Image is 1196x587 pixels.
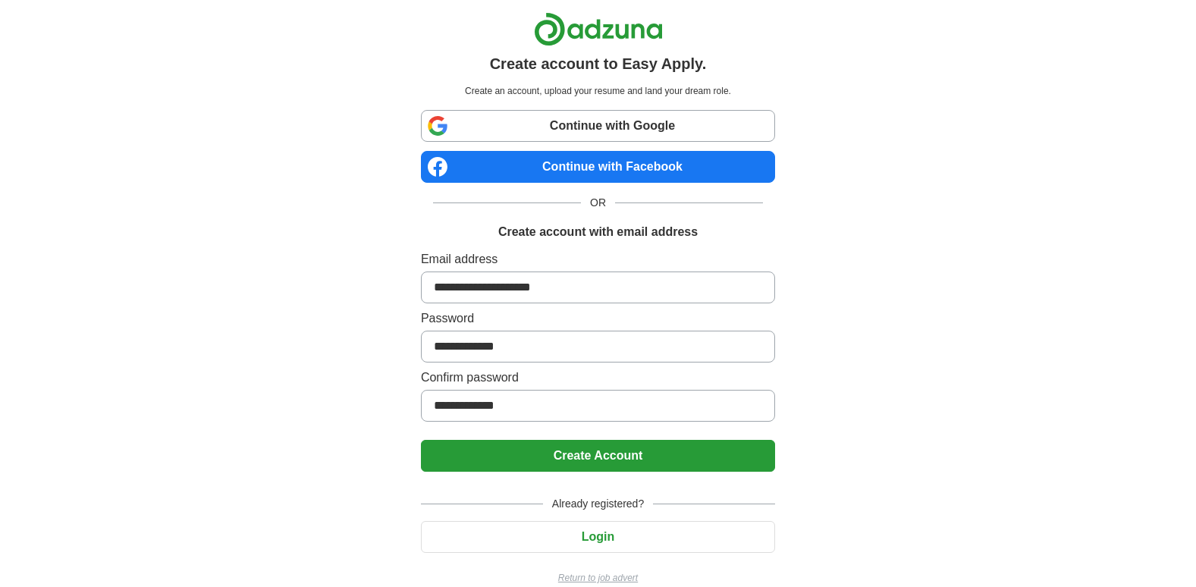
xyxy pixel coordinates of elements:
[421,530,775,543] a: Login
[490,52,707,75] h1: Create account to Easy Apply.
[534,12,663,46] img: Adzuna logo
[421,151,775,183] a: Continue with Facebook
[421,309,775,328] label: Password
[421,571,775,585] a: Return to job advert
[581,195,615,211] span: OR
[421,369,775,387] label: Confirm password
[424,84,772,98] p: Create an account, upload your resume and land your dream role.
[421,521,775,553] button: Login
[421,110,775,142] a: Continue with Google
[498,223,698,241] h1: Create account with email address
[421,440,775,472] button: Create Account
[543,496,653,512] span: Already registered?
[421,250,775,268] label: Email address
